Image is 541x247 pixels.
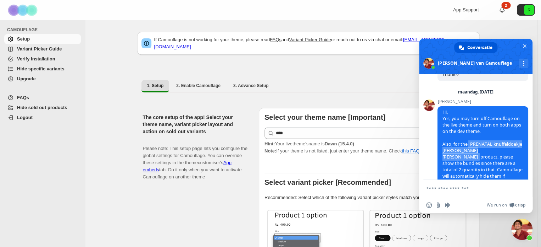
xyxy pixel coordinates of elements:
[264,141,354,146] span: Your live theme's name is
[4,103,81,113] a: Hide sold out products
[17,56,55,61] span: Verify Installation
[467,42,492,53] span: Conversatie
[4,93,81,103] a: FAQs
[17,66,65,71] span: Hide specific variants
[7,27,82,33] span: CAMOUFLAGE
[6,0,41,20] img: Camouflage
[154,36,475,50] p: If Camouflage is not working for your theme, please read and or reach out to us via chat or email:
[233,83,269,88] span: 3. Advance Setup
[270,37,281,42] a: FAQs
[289,37,331,42] a: Variant Picker Guide
[17,46,62,52] span: Variant Picker Guide
[426,202,432,208] span: Emoji invoegen
[487,202,525,208] a: We run onCrisp
[264,140,474,155] p: If your theme is not listed, just enter your theme name. Check to find your theme name.
[4,113,81,123] a: Logout
[442,109,523,205] span: Hi, Yes, you may turn off Camouflage on the live theme and turn on both apps on the dev theme. Al...
[143,114,247,135] h2: The core setup of the app! Select your theme name, variant picker layout and action on sold out v...
[264,178,391,186] b: Select variant picker [Recommended]
[17,36,30,42] span: Setup
[487,202,507,208] span: We run on
[264,141,275,146] strong: Hint:
[524,5,534,15] span: Avatar with initials R
[147,83,164,88] span: 1. Setup
[517,4,535,16] button: Avatar with initials R
[519,59,528,68] div: Meer kanalen
[264,148,276,154] strong: Note:
[515,202,525,208] span: Crisp
[4,64,81,74] a: Hide specific variants
[264,194,474,201] p: Recommended: Select which of the following variant picker styles match your theme.
[4,74,81,84] a: Upgrade
[458,90,493,94] div: maandag, [DATE]
[501,2,511,9] div: 2
[17,115,33,120] span: Logout
[528,8,530,12] text: R
[437,99,528,104] span: [PERSON_NAME]
[498,6,506,14] a: 2
[176,83,221,88] span: 2. Enable Camouflage
[17,95,29,100] span: FAQs
[511,219,532,240] div: Chat sluiten
[17,76,36,81] span: Upgrade
[4,34,81,44] a: Setup
[442,140,522,161] span: PRENATAL knuffeldoekje [PERSON_NAME] [PERSON_NAME]
[445,202,450,208] span: Audiobericht opnemen
[426,186,510,192] textarea: Typ een bericht...
[143,138,247,181] p: Please note: This setup page lets you configure the global settings for Camouflage. You can overr...
[4,54,81,64] a: Verify Installation
[454,42,497,53] div: Conversatie
[435,202,441,208] span: Stuur een bestand
[4,44,81,54] a: Variant Picker Guide
[453,7,479,12] span: App Support
[17,105,67,110] span: Hide sold out products
[402,148,419,154] a: this FAQ
[521,42,528,50] span: Chat sluiten
[264,113,385,121] b: Select your theme name [Important]
[324,141,354,146] strong: Dawn (15.4.0)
